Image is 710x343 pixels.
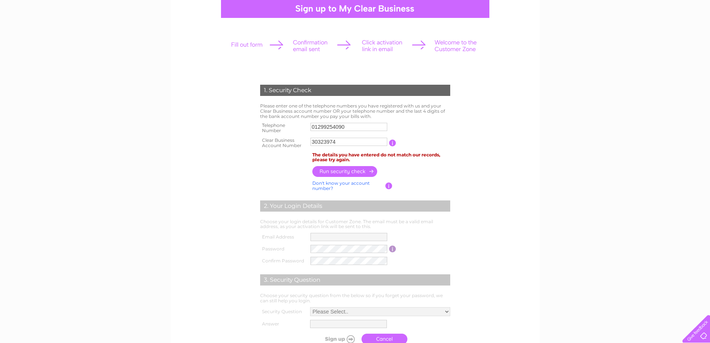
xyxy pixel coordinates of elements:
th: Security Question [258,305,308,318]
input: Information [389,246,396,252]
a: 0333 014 3131 [569,4,621,13]
div: 1. Security Check [260,85,450,96]
div: 3. Security Question [260,274,450,286]
td: Please enter one of the telephone numbers you have registered with us and your Clear Business acc... [258,102,452,121]
input: Information [385,183,392,189]
input: Information [389,140,396,146]
td: Choose your security question from the below so if you forget your password, we can still help yo... [258,291,452,305]
div: Clear Business is a trading name of Verastar Limited (registered in [GEOGRAPHIC_DATA] No. 3667643... [179,4,531,36]
a: Contact [687,32,706,37]
a: Energy [624,32,641,37]
a: Don't know your account number? [312,180,370,191]
td: Choose your login details for Customer Zone. The email must be a valid email address, as your act... [258,217,452,231]
th: Email Address [258,231,309,243]
th: Confirm Password [258,255,309,267]
th: Password [258,243,309,255]
a: Water [606,32,620,37]
th: Telephone Number [258,121,309,135]
a: Telecoms [645,32,668,37]
div: 2. Your Login Details [260,200,450,212]
th: Clear Business Account Number [258,135,309,150]
a: Blog [672,32,683,37]
th: Answer [258,318,308,330]
img: logo.png [25,19,63,42]
td: The details you have entered do not match our records, please try again. [310,150,452,165]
